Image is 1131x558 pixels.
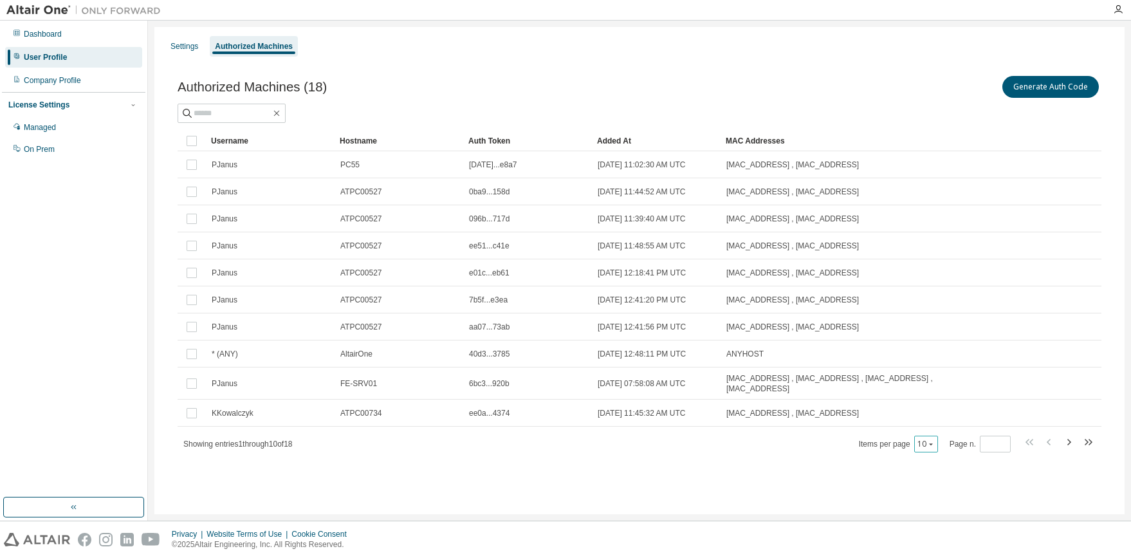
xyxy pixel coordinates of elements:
[142,533,160,546] img: youtube.svg
[120,533,134,546] img: linkedin.svg
[598,160,686,170] span: [DATE] 11:02:30 AM UTC
[8,100,69,110] div: License Settings
[726,131,966,151] div: MAC Addresses
[726,187,859,197] span: [MAC_ADDRESS] , [MAC_ADDRESS]
[212,378,237,389] span: PJanus
[340,268,382,278] span: ATPC00527
[598,187,686,197] span: [DATE] 11:44:52 AM UTC
[597,131,715,151] div: Added At
[917,439,935,449] button: 10
[469,214,510,224] span: 096b...717d
[212,160,237,170] span: PJanus
[726,214,859,224] span: [MAC_ADDRESS] , [MAC_ADDRESS]
[183,440,293,449] span: Showing entries 1 through 10 of 18
[172,529,207,539] div: Privacy
[726,373,966,394] span: [MAC_ADDRESS] , [MAC_ADDRESS] , [MAC_ADDRESS] , [MAC_ADDRESS]
[469,160,517,170] span: [DATE]...e8a7
[950,436,1011,452] span: Page n.
[340,160,360,170] span: PC55
[469,378,510,389] span: 6bc3...920b
[469,295,508,305] span: 7b5f...e3ea
[598,241,686,251] span: [DATE] 11:48:55 AM UTC
[24,52,67,62] div: User Profile
[726,295,859,305] span: [MAC_ADDRESS] , [MAC_ADDRESS]
[340,295,382,305] span: ATPC00527
[726,408,859,418] span: [MAC_ADDRESS] , [MAC_ADDRESS]
[24,75,81,86] div: Company Profile
[598,349,686,359] span: [DATE] 12:48:11 PM UTC
[291,529,354,539] div: Cookie Consent
[212,408,253,418] span: KKowalczyk
[215,41,293,51] div: Authorized Machines
[598,268,686,278] span: [DATE] 12:18:41 PM UTC
[726,160,859,170] span: [MAC_ADDRESS] , [MAC_ADDRESS]
[340,187,382,197] span: ATPC00527
[24,29,62,39] div: Dashboard
[598,408,686,418] span: [DATE] 11:45:32 AM UTC
[859,436,938,452] span: Items per page
[726,349,764,359] span: ANYHOST
[340,408,382,418] span: ATPC00734
[212,295,237,305] span: PJanus
[340,378,377,389] span: FE-SRV01
[340,131,458,151] div: Hostname
[469,408,510,418] span: ee0a...4374
[726,268,859,278] span: [MAC_ADDRESS] , [MAC_ADDRESS]
[598,214,686,224] span: [DATE] 11:39:40 AM UTC
[212,214,237,224] span: PJanus
[99,533,113,546] img: instagram.svg
[1002,76,1099,98] button: Generate Auth Code
[212,268,237,278] span: PJanus
[170,41,198,51] div: Settings
[469,349,510,359] span: 40d3...3785
[212,187,237,197] span: PJanus
[340,322,382,332] span: ATPC00527
[24,122,56,133] div: Managed
[468,131,587,151] div: Auth Token
[207,529,291,539] div: Website Terms of Use
[469,322,510,332] span: aa07...73ab
[340,241,382,251] span: ATPC00527
[598,322,686,332] span: [DATE] 12:41:56 PM UTC
[4,533,70,546] img: altair_logo.svg
[598,378,686,389] span: [DATE] 07:58:08 AM UTC
[212,322,237,332] span: PJanus
[726,241,859,251] span: [MAC_ADDRESS] , [MAC_ADDRESS]
[78,533,91,546] img: facebook.svg
[178,80,327,95] span: Authorized Machines (18)
[212,349,238,359] span: * (ANY)
[6,4,167,17] img: Altair One
[340,214,382,224] span: ATPC00527
[24,144,55,154] div: On Prem
[340,349,372,359] span: AltairOne
[726,322,859,332] span: [MAC_ADDRESS] , [MAC_ADDRESS]
[598,295,686,305] span: [DATE] 12:41:20 PM UTC
[469,268,510,278] span: e01c...eb61
[172,539,354,550] p: © 2025 Altair Engineering, Inc. All Rights Reserved.
[469,241,510,251] span: ee51...c41e
[211,131,329,151] div: Username
[469,187,510,197] span: 0ba9...158d
[212,241,237,251] span: PJanus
